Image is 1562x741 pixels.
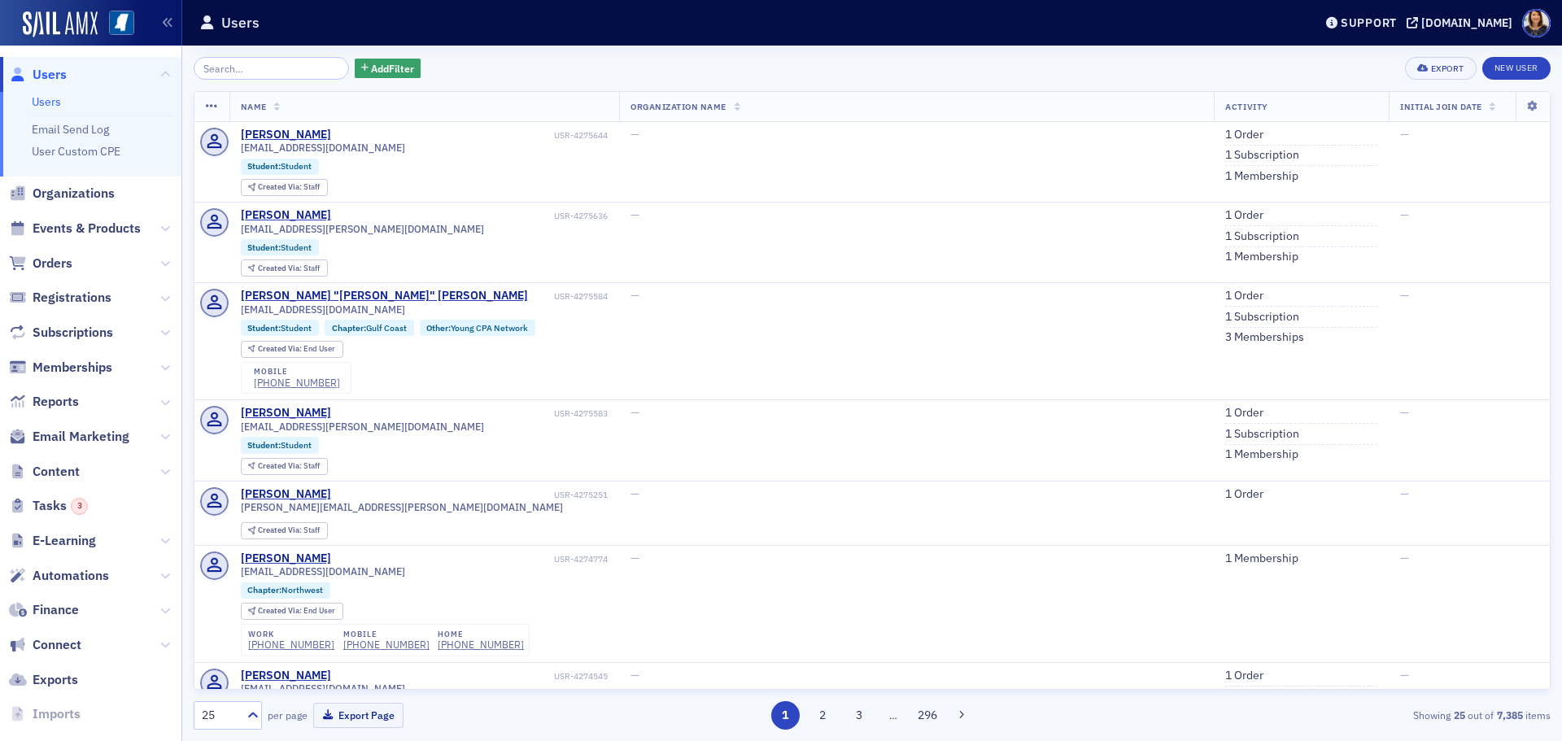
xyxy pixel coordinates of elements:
strong: 7,385 [1494,708,1525,722]
a: 1 Subscription [1225,427,1299,442]
a: Student:Student [247,323,312,333]
span: Add Filter [371,61,414,76]
span: — [630,405,639,420]
a: Memberships [9,359,112,377]
a: Finance [9,601,79,619]
span: Content [33,463,80,481]
a: 3 Memberships [1225,330,1304,345]
div: USR-4275583 [334,408,608,419]
span: [EMAIL_ADDRESS][DOMAIN_NAME] [241,565,405,578]
div: USR-4275251 [334,490,608,500]
a: Tasks3 [9,497,88,515]
a: Content [9,463,80,481]
span: Finance [33,601,79,619]
button: 1 [771,701,800,730]
a: Student:Student [247,440,312,451]
div: USR-4275644 [334,130,608,141]
span: Student : [247,242,281,253]
a: Organizations [9,185,115,203]
button: AddFilter [355,59,421,79]
span: Student : [247,160,281,172]
a: Subscriptions [9,324,113,342]
div: work [248,630,334,639]
button: 2 [808,701,836,730]
a: Exports [9,671,78,689]
a: Reports [9,393,79,411]
a: Connect [9,636,81,654]
span: Created Via : [258,181,303,192]
span: Created Via : [258,263,303,273]
div: Student: [241,320,320,336]
span: [EMAIL_ADDRESS][DOMAIN_NAME] [241,142,405,154]
div: Created Via: Staff [241,179,328,196]
div: [PHONE_NUMBER] [343,639,430,651]
span: Profile [1522,9,1551,37]
div: Chapter: [325,320,414,336]
input: Search… [194,57,349,80]
div: Student: [241,239,320,255]
a: Chapter:Gulf Coast [332,323,407,333]
span: Orders [33,255,72,272]
div: [PERSON_NAME] "[PERSON_NAME]" [PERSON_NAME] [241,289,528,303]
div: 25 [202,707,238,724]
a: 1 Order [1225,289,1263,303]
a: 1 Order [1225,406,1263,421]
a: 1 Membership [1225,169,1298,184]
span: [EMAIL_ADDRESS][PERSON_NAME][DOMAIN_NAME] [241,223,484,235]
a: Registrations [9,289,111,307]
span: Chapter : [332,322,366,333]
label: per page [268,708,308,722]
span: Automations [33,567,109,585]
a: 1 Order [1225,487,1263,502]
div: USR-4275636 [334,211,608,221]
div: mobile [254,367,340,377]
div: mobile [343,630,430,639]
div: Created Via: Staff [241,522,328,539]
span: Initial Join Date [1400,101,1482,112]
a: Orders [9,255,72,272]
a: Users [9,66,67,84]
span: Student : [247,322,281,333]
div: [PERSON_NAME] [241,128,331,142]
span: — [1400,207,1409,222]
a: Student:Student [247,242,312,253]
a: [PERSON_NAME] [241,669,331,683]
a: [PHONE_NUMBER] [254,377,340,389]
span: Organizations [33,185,115,203]
span: Organization Name [630,101,726,112]
span: … [882,708,905,722]
span: — [1400,405,1409,420]
span: — [1400,486,1409,501]
a: Email Marketing [9,428,129,446]
div: Student: [241,437,320,453]
div: Staff [258,264,320,273]
a: Users [32,94,61,109]
span: Imports [33,705,81,723]
div: USR-4274774 [334,554,608,564]
div: Staff [258,462,320,471]
a: Imports [9,705,81,723]
div: USR-4274545 [334,671,608,682]
span: Activity [1225,101,1267,112]
a: 1 Membership [1225,447,1298,462]
span: Users [33,66,67,84]
span: Email Marketing [33,428,129,446]
a: 1 Subscription [1225,229,1299,244]
div: 3 [71,498,88,515]
img: SailAMX [23,11,98,37]
span: — [630,668,639,682]
span: Tasks [33,497,88,515]
a: [PERSON_NAME] [241,406,331,421]
a: [PHONE_NUMBER] [438,639,524,651]
span: — [630,551,639,565]
a: [PERSON_NAME] [241,487,331,502]
span: Reports [33,393,79,411]
a: Events & Products [9,220,141,238]
span: — [1400,127,1409,142]
a: [PERSON_NAME] [241,551,331,566]
div: [PHONE_NUMBER] [248,639,334,651]
a: View Homepage [98,11,134,38]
